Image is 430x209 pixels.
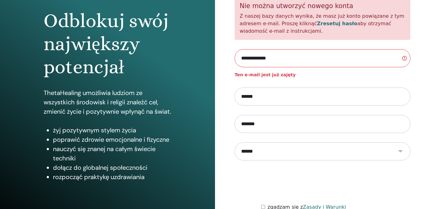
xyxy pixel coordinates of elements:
li: rozpocząć praktykę uzdrawiania [53,172,171,182]
h1: Odblokuj swój największy potencjał [44,9,171,79]
a: Zresetuj hasło [317,21,357,26]
li: dołącz do globalnej społeczności [53,163,171,172]
iframe: reCAPTCHA [275,170,370,194]
li: żyj pozytywnym stylem życia [53,126,171,135]
h5: Nie można utworzyć nowego konta [240,2,405,10]
li: poprawić zdrowie emocjonalne i fizyczne [53,135,171,144]
p: ThetaHealing umożliwia ludziom ze wszystkich środowisk i religii znaleźć cel, zmienić życie i poz... [44,88,171,116]
li: nauczyć się znanej na całym świecie techniki [53,144,171,163]
strong: Ten e-mail jest już zajęty [235,72,296,77]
